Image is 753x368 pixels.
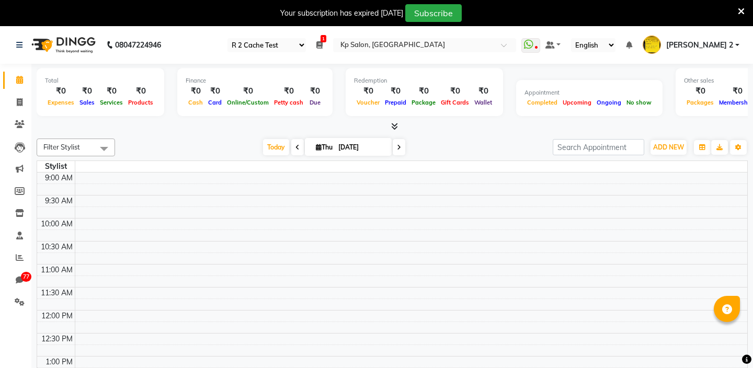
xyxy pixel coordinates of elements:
img: logo [27,30,98,60]
div: ₹0 [77,85,97,97]
span: Wallet [472,99,495,106]
div: ₹0 [382,85,409,97]
div: 12:00 PM [39,310,75,321]
div: ₹0 [271,85,306,97]
span: Products [125,99,156,106]
div: ₹0 [97,85,125,97]
button: Subscribe [405,4,462,22]
span: [PERSON_NAME] 2 [666,40,733,51]
span: Due [307,99,323,106]
span: Filter Stylist [43,143,80,151]
div: ₹0 [409,85,438,97]
span: 77 [21,272,31,282]
span: Cash [186,99,206,106]
span: 1 [321,35,326,42]
div: ₹0 [472,85,495,97]
div: 11:30 AM [39,287,75,298]
div: Redemption [354,76,495,85]
div: ₹0 [45,85,77,97]
b: 08047224946 [115,30,161,60]
a: 1 [316,40,323,50]
div: 11:00 AM [39,264,75,275]
img: Mokal Dhiraj 2 [643,36,661,54]
input: Search Appointment [553,139,644,155]
div: Your subscription has expired [DATE] [280,8,403,19]
span: Package [409,99,438,106]
div: ₹0 [186,85,206,97]
div: ₹0 [206,85,224,97]
div: Appointment [524,88,654,97]
span: Online/Custom [224,99,271,106]
span: Petty cash [271,99,306,106]
span: Gift Cards [438,99,472,106]
span: Ongoing [594,99,624,106]
div: 9:30 AM [43,195,75,206]
div: 9:00 AM [43,172,75,183]
span: Upcoming [560,99,594,106]
div: ₹0 [354,85,382,97]
span: Today [263,139,289,155]
span: Prepaid [382,99,409,106]
span: Services [97,99,125,106]
span: Packages [684,99,716,106]
div: ₹0 [684,85,716,97]
div: Stylist [37,161,75,172]
div: 10:00 AM [39,218,75,229]
div: Finance [186,76,324,85]
span: Sales [77,99,97,106]
div: ₹0 [224,85,271,97]
div: 12:30 PM [39,333,75,344]
button: ADD NEW [651,140,687,155]
span: Completed [524,99,560,106]
div: 10:30 AM [39,241,75,252]
span: No show [624,99,654,106]
div: Total [45,76,156,85]
span: ADD NEW [653,143,684,151]
a: 77 [3,272,28,289]
div: 1:00 PM [43,356,75,367]
span: Expenses [45,99,77,106]
div: ₹0 [125,85,156,97]
input: 2025-09-04 [335,140,387,155]
span: Card [206,99,224,106]
div: ₹0 [438,85,472,97]
span: Voucher [354,99,382,106]
div: ₹0 [306,85,324,97]
span: Thu [313,143,335,151]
